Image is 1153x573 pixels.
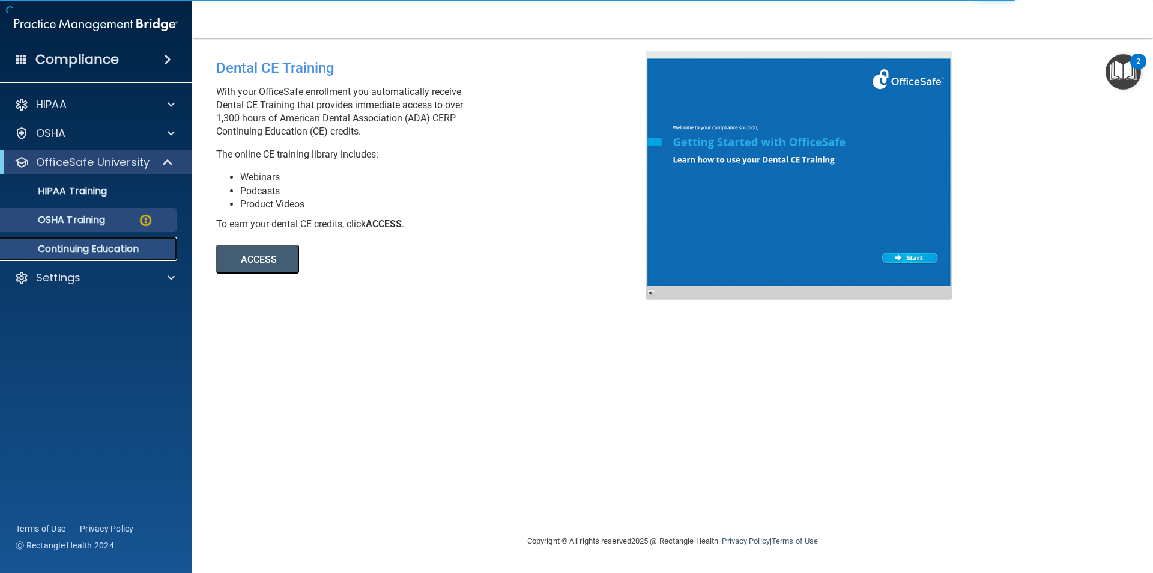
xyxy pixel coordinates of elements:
p: OSHA [36,126,66,141]
p: HIPAA [36,97,67,112]
a: HIPAA [14,97,175,112]
img: warning-circle.0cc9ac19.png [138,213,153,228]
a: Privacy Policy [80,522,134,535]
div: Dental CE Training [216,51,655,85]
span: Ⓒ Rectangle Health 2024 [16,539,114,551]
a: ACCESS [216,256,545,265]
li: Webinars [240,171,655,184]
p: HIPAA Training [8,185,107,197]
a: OSHA [14,126,175,141]
a: Terms of Use [16,522,65,535]
b: ACCESS [366,218,402,230]
p: OSHA Training [8,214,105,226]
p: Settings [36,271,80,285]
button: Open Resource Center, 2 new notifications [1106,54,1141,90]
img: PMB logo [14,13,178,37]
h4: Compliance [35,51,119,68]
a: OfficeSafe University [14,155,174,170]
button: ACCESS [216,245,299,274]
a: Settings [14,271,175,285]
li: Product Videos [240,198,655,211]
p: OfficeSafe University [36,155,150,170]
a: Privacy Policy [722,536,769,545]
p: The online CE training library includes: [216,148,655,161]
p: With your OfficeSafe enrollment you automatically receive Dental CE Training that provides immedi... [216,85,655,138]
div: 2 [1136,61,1140,77]
div: To earn your dental CE credits, click . [216,218,655,231]
iframe: Drift Widget Chat Controller [945,488,1139,536]
div: Copyright © All rights reserved 2025 @ Rectangle Health | | [453,522,892,560]
li: Podcasts [240,185,655,198]
a: Terms of Use [772,536,818,545]
p: Continuing Education [8,243,172,255]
